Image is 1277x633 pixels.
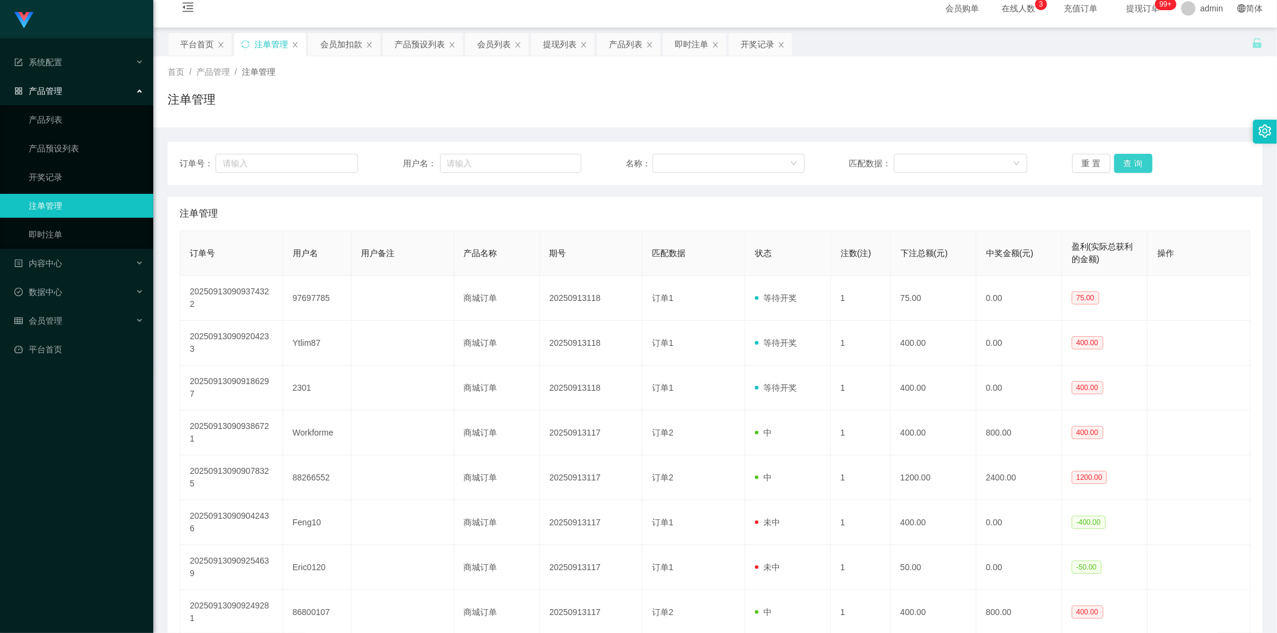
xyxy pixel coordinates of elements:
i: 图标: close [778,41,785,48]
span: 订单1 [652,383,674,392]
div: 产品预设列表 [395,33,445,56]
td: 1 [831,276,891,321]
div: 注单管理 [254,33,288,56]
span: 系统配置 [14,57,62,67]
span: 订单号 [190,248,215,258]
td: 97697785 [283,276,351,321]
i: 图标: close [292,41,299,48]
td: 商城订单 [454,366,540,410]
span: 注单管理 [180,206,218,221]
i: 图标: close [448,41,456,48]
span: 匹配数据： [849,157,894,170]
span: 会员管理 [14,316,62,325]
span: 订单2 [652,473,674,482]
td: 0.00 [976,321,1062,366]
i: 图标: close [646,41,653,48]
i: 图标: appstore-o [14,87,23,95]
td: 商城订单 [454,455,540,500]
td: 20250913117 [540,500,643,545]
span: 盈利(实际总获利的金额) [1072,242,1133,264]
div: 会员加扣款 [320,33,362,56]
td: 202509130909254639 [180,545,283,590]
td: 商城订单 [454,276,540,321]
td: 1 [831,545,891,590]
h1: 注单管理 [168,90,216,108]
span: 在线人数 [996,4,1041,13]
span: -400.00 [1072,516,1106,529]
button: 查 询 [1114,154,1152,173]
td: 商城订单 [454,500,540,545]
td: 202509130909078325 [180,455,283,500]
span: 等待开奖 [755,293,797,303]
span: 名称： [626,157,653,170]
i: 图标: close [580,41,587,48]
td: 商城订单 [454,410,540,455]
span: 订单2 [652,428,674,437]
a: 注单管理 [29,194,144,218]
td: 202509130909374322 [180,276,283,321]
span: 中奖金额(元) [986,248,1033,258]
td: 2400.00 [976,455,1062,500]
td: 20250913118 [540,321,643,366]
div: 提现列表 [543,33,577,56]
td: 400.00 [891,410,976,455]
span: 订单号： [180,157,216,170]
i: 图标: close [712,41,719,48]
i: 图标: sync [241,40,250,48]
i: 图标: unlock [1252,38,1263,48]
td: 400.00 [891,366,976,410]
i: 图标: check-circle-o [14,288,23,296]
i: 图标: close [514,41,521,48]
i: 图标: down [790,160,797,168]
span: 数据中心 [14,287,62,297]
i: 图标: table [14,316,23,325]
i: 图标: setting [1258,124,1272,138]
td: 20250913118 [540,276,643,321]
td: 0.00 [976,500,1062,545]
span: 等待开奖 [755,338,797,348]
span: 内容中心 [14,258,62,268]
td: 202509130909042436 [180,500,283,545]
span: 期号 [550,248,566,258]
span: 充值订单 [1058,4,1103,13]
img: logo.9652507e.png [14,12,34,29]
div: 开奖记录 [741,33,774,56]
i: 图标: global [1237,4,1246,13]
i: 图标: close [217,41,225,48]
span: 产品管理 [14,86,62,96]
td: Feng10 [283,500,351,545]
i: 图标: form [14,58,23,66]
td: 400.00 [891,321,976,366]
td: Eric0120 [283,545,351,590]
input: 请输入 [216,154,358,173]
a: 产品预设列表 [29,136,144,160]
div: 即时注单 [675,33,708,56]
button: 重 置 [1072,154,1111,173]
td: 88266552 [283,455,351,500]
td: Ytlim87 [283,321,351,366]
td: 1200.00 [891,455,976,500]
span: 400.00 [1072,605,1103,619]
td: 20250913117 [540,410,643,455]
span: / [189,67,192,77]
span: 用户备注 [361,248,395,258]
span: 等待开奖 [755,383,797,392]
td: 50.00 [891,545,976,590]
span: / [235,67,237,77]
td: 0.00 [976,276,1062,321]
span: 下注总额(元) [900,248,948,258]
span: 订单1 [652,338,674,348]
td: 20250913117 [540,545,643,590]
td: 0.00 [976,545,1062,590]
span: 提现订单 [1120,4,1166,13]
span: 订单1 [652,293,674,303]
td: 1 [831,500,891,545]
i: 图标: profile [14,259,23,267]
span: 匹配数据 [652,248,685,258]
span: 用户名： [403,157,440,170]
td: 1 [831,366,891,410]
span: 订单2 [652,607,674,617]
span: 400.00 [1072,381,1103,394]
input: 请输入 [440,154,581,173]
span: 订单1 [652,518,674,527]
